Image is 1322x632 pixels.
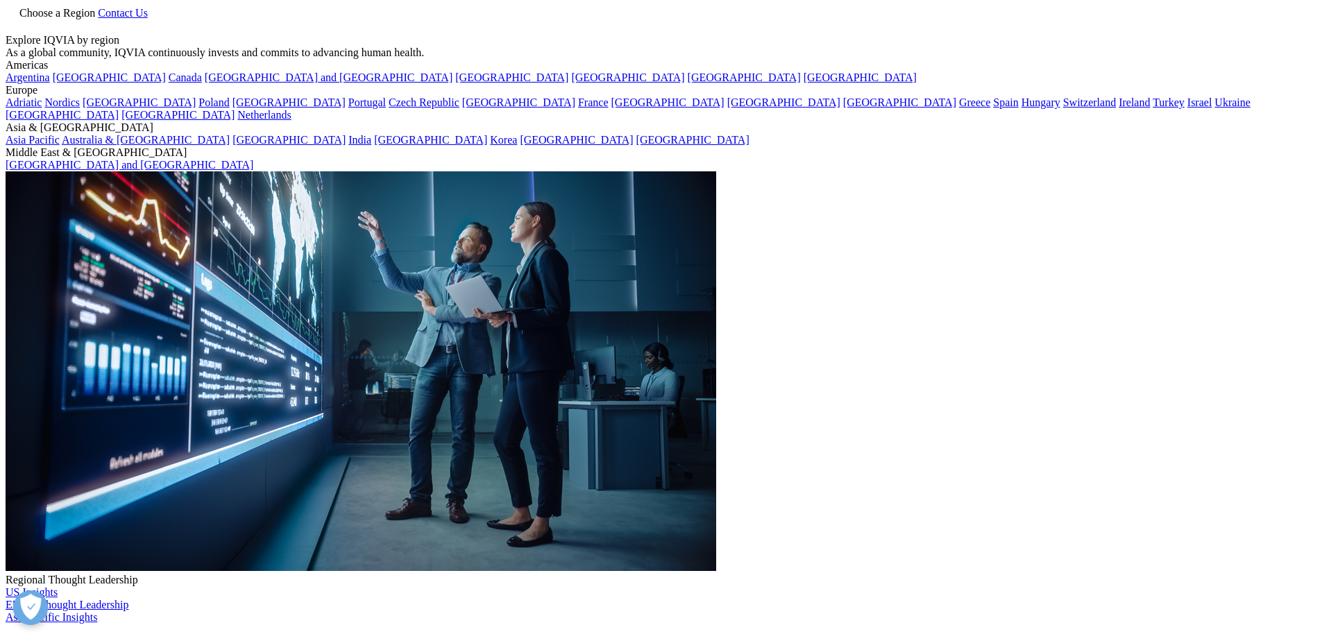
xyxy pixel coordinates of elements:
[205,71,452,83] a: [GEOGRAPHIC_DATA] and [GEOGRAPHIC_DATA]
[6,96,42,108] a: Adriatic
[611,96,724,108] a: [GEOGRAPHIC_DATA]
[6,171,716,571] img: 2093_analyzing-data-using-big-screen-display-and-laptop.png
[578,96,609,108] a: France
[6,146,1316,159] div: Middle East & [GEOGRAPHIC_DATA]
[6,134,60,146] a: Asia Pacific
[520,134,633,146] a: [GEOGRAPHIC_DATA]
[6,59,1316,71] div: Americas
[455,71,568,83] a: [GEOGRAPHIC_DATA]
[571,71,684,83] a: [GEOGRAPHIC_DATA]
[688,71,801,83] a: [GEOGRAPHIC_DATA]
[6,46,1316,59] div: As a global community, IQVIA continuously invests and commits to advancing human health.
[1187,96,1212,108] a: Israel
[636,134,749,146] a: [GEOGRAPHIC_DATA]
[1153,96,1185,108] a: Turkey
[462,96,575,108] a: [GEOGRAPHIC_DATA]
[1022,96,1060,108] a: Hungary
[1119,96,1150,108] a: Ireland
[232,134,346,146] a: [GEOGRAPHIC_DATA]
[121,109,235,121] a: [GEOGRAPHIC_DATA]
[348,134,371,146] a: India
[6,121,1316,134] div: Asia & [GEOGRAPHIC_DATA]
[6,84,1316,96] div: Europe
[1214,96,1251,108] a: Ukraine
[44,96,80,108] a: Nordics
[348,96,386,108] a: Portugal
[6,109,119,121] a: [GEOGRAPHIC_DATA]
[232,96,346,108] a: [GEOGRAPHIC_DATA]
[959,96,990,108] a: Greece
[374,134,487,146] a: [GEOGRAPHIC_DATA]
[6,159,253,171] a: [GEOGRAPHIC_DATA] and [GEOGRAPHIC_DATA]
[993,96,1018,108] a: Spain
[169,71,202,83] a: Canada
[727,96,840,108] a: [GEOGRAPHIC_DATA]
[804,71,917,83] a: [GEOGRAPHIC_DATA]
[843,96,956,108] a: [GEOGRAPHIC_DATA]
[6,611,97,623] a: Asia Pacific Insights
[6,574,1316,586] div: Regional Thought Leadership
[6,599,128,610] a: EMEA Thought Leadership
[98,7,148,19] a: Contact Us
[62,134,230,146] a: Australia & [GEOGRAPHIC_DATA]
[13,590,48,625] button: Otevřít předvolby
[6,34,1316,46] div: Explore IQVIA by region
[19,7,95,19] span: Choose a Region
[490,134,517,146] a: Korea
[83,96,196,108] a: [GEOGRAPHIC_DATA]
[6,71,50,83] a: Argentina
[53,71,166,83] a: [GEOGRAPHIC_DATA]
[389,96,459,108] a: Czech Republic
[1063,96,1116,108] a: Switzerland
[237,109,291,121] a: Netherlands
[6,586,58,598] a: US Insights
[198,96,229,108] a: Poland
